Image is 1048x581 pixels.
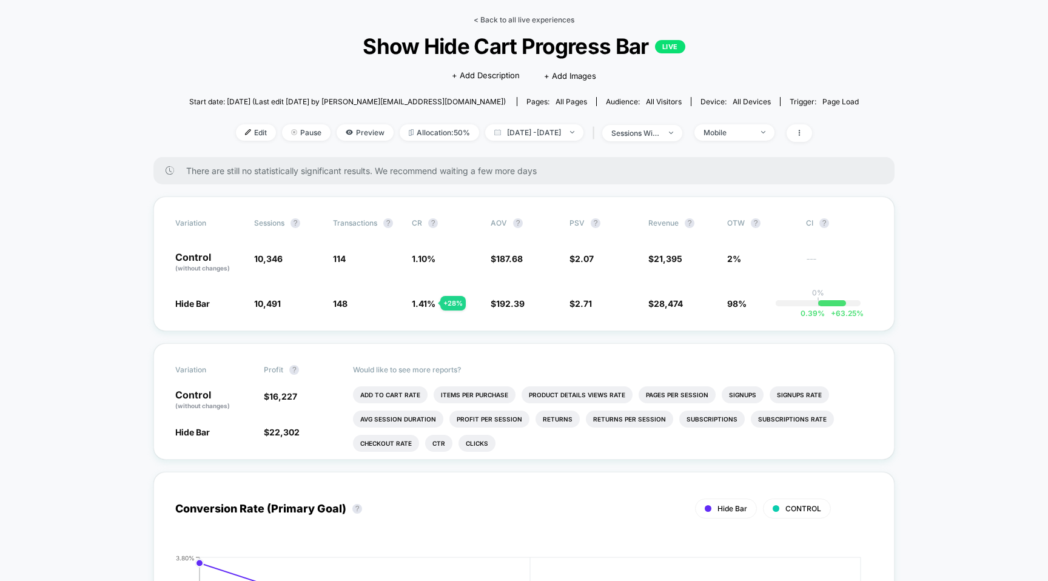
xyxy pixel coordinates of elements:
[751,218,761,228] button: ?
[223,33,825,59] span: Show Hide Cart Progress Bar
[428,218,438,228] button: ?
[751,411,834,428] li: Subscriptions Rate
[806,218,873,228] span: CI
[569,218,585,227] span: PSV
[569,254,594,264] span: $
[412,218,422,227] span: CR
[440,296,466,311] div: + 28 %
[591,218,600,228] button: ?
[291,129,297,135] img: end
[704,128,752,137] div: Mobile
[544,71,596,81] span: + Add Images
[655,40,685,53] p: LIVE
[806,255,873,273] span: ---
[452,70,520,82] span: + Add Description
[812,288,824,297] p: 0%
[474,15,574,24] a: < Back to all live experiences
[264,391,297,401] span: $
[496,254,523,264] span: 187.68
[337,124,394,141] span: Preview
[175,365,242,375] span: Variation
[691,97,780,106] span: Device:
[175,218,242,228] span: Variation
[639,386,716,403] li: Pages Per Session
[175,402,230,409] span: (without changes)
[434,386,516,403] li: Items Per Purchase
[189,97,506,106] span: Start date: [DATE] (Last edit [DATE] by [PERSON_NAME][EMAIL_ADDRESS][DOMAIN_NAME])
[175,298,210,309] span: Hide Bar
[685,218,694,228] button: ?
[412,298,435,309] span: 1.41 %
[575,298,592,309] span: 2.71
[353,365,873,374] p: Would like to see more reports?
[425,435,452,452] li: Ctr
[570,131,574,133] img: end
[770,386,829,403] li: Signups Rate
[458,435,495,452] li: Clicks
[785,504,821,513] span: CONTROL
[822,97,859,106] span: Page Load
[236,124,276,141] span: Edit
[513,218,523,228] button: ?
[589,124,602,142] span: |
[353,386,428,403] li: Add To Cart Rate
[611,129,660,138] div: sessions with impression
[727,298,747,309] span: 98%
[282,124,331,141] span: Pause
[353,411,443,428] li: Avg Session Duration
[825,309,864,318] span: 63.25 %
[289,365,299,375] button: ?
[494,129,501,135] img: calendar
[669,132,673,134] img: end
[186,166,870,176] span: There are still no statistically significant results. We recommend waiting a few more days
[522,386,633,403] li: Product Details Views Rate
[245,129,251,135] img: edit
[176,554,195,561] tspan: 3.80%
[496,298,525,309] span: 192.39
[526,97,587,106] div: Pages:
[717,504,747,513] span: Hide Bar
[817,297,819,306] p: |
[353,435,419,452] li: Checkout Rate
[333,218,377,227] span: Transactions
[264,427,300,437] span: $
[536,411,580,428] li: Returns
[383,218,393,228] button: ?
[819,218,829,228] button: ?
[175,427,210,437] span: Hide Bar
[269,391,297,401] span: 16,227
[333,298,348,309] span: 148
[333,254,346,264] span: 114
[409,129,414,136] img: rebalance
[722,386,764,403] li: Signups
[733,97,771,106] span: all devices
[485,124,583,141] span: [DATE] - [DATE]
[175,264,230,272] span: (without changes)
[491,218,507,227] span: AOV
[254,298,281,309] span: 10,491
[491,298,525,309] span: $
[575,254,594,264] span: 2.07
[264,365,283,374] span: Profit
[175,390,252,411] p: Control
[400,124,479,141] span: Allocation: 50%
[269,427,300,437] span: 22,302
[654,298,683,309] span: 28,474
[654,254,682,264] span: 21,395
[175,252,242,273] p: Control
[291,218,300,228] button: ?
[761,131,765,133] img: end
[727,254,741,264] span: 2%
[254,218,284,227] span: Sessions
[352,504,362,514] button: ?
[254,254,283,264] span: 10,346
[831,309,836,318] span: +
[790,97,859,106] div: Trigger:
[586,411,673,428] li: Returns Per Session
[556,97,587,106] span: all pages
[648,298,683,309] span: $
[646,97,682,106] span: All Visitors
[606,97,682,106] div: Audience:
[491,254,523,264] span: $
[412,254,435,264] span: 1.10 %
